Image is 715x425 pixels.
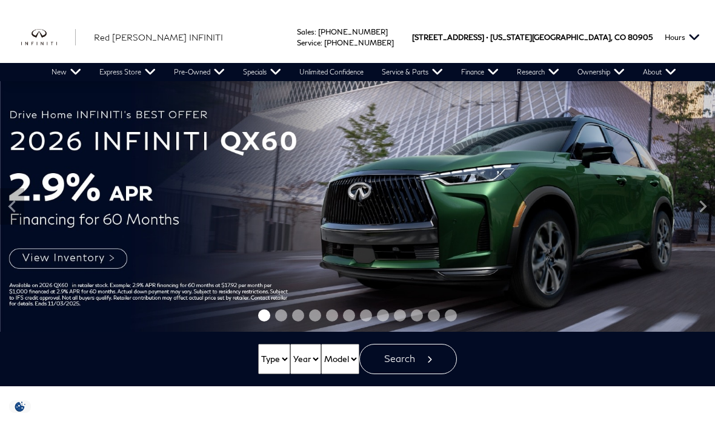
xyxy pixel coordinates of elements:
[6,400,34,413] img: Opt-Out Icon
[568,63,634,81] a: Ownership
[290,63,373,81] a: Unlimited Confidence
[659,12,706,63] button: Open the hours dropdown
[309,309,321,321] span: Go to slide 4
[412,33,653,42] a: [STREET_ADDRESS] • [US_STATE][GEOGRAPHIC_DATA], CO 80905
[275,309,287,321] span: Go to slide 2
[94,31,223,44] a: Red [PERSON_NAME] INFINITI
[452,63,508,81] a: Finance
[42,63,685,81] nav: Main Navigation
[691,188,715,225] div: Next
[508,63,568,81] a: Research
[21,29,76,45] a: infiniti
[394,309,406,321] span: Go to slide 9
[94,32,223,42] span: Red [PERSON_NAME] INFINITI
[490,12,613,63] span: [US_STATE][GEOGRAPHIC_DATA],
[6,400,34,413] section: Click to Open Cookie Consent Modal
[234,63,290,81] a: Specials
[359,344,457,374] button: Search
[428,309,440,321] span: Go to slide 11
[377,309,389,321] span: Go to slide 8
[318,27,388,36] a: [PHONE_NUMBER]
[21,29,76,45] img: INFINITI
[324,38,394,47] a: [PHONE_NUMBER]
[634,63,685,81] a: About
[445,309,457,321] span: Go to slide 12
[321,344,359,374] select: Vehicle Model
[360,309,372,321] span: Go to slide 7
[292,309,304,321] span: Go to slide 3
[412,12,488,63] span: [STREET_ADDRESS] •
[90,63,165,81] a: Express Store
[297,27,314,36] span: Sales
[314,27,316,36] span: :
[321,38,322,47] span: :
[290,344,321,374] select: Vehicle Year
[614,12,626,63] span: CO
[628,12,653,63] span: 80905
[343,309,355,321] span: Go to slide 6
[258,344,290,374] select: Vehicle Type
[411,309,423,321] span: Go to slide 10
[297,38,321,47] span: Service
[165,63,234,81] a: Pre-Owned
[373,63,452,81] a: Service & Parts
[326,309,338,321] span: Go to slide 5
[42,63,90,81] a: New
[258,309,270,321] span: Go to slide 1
